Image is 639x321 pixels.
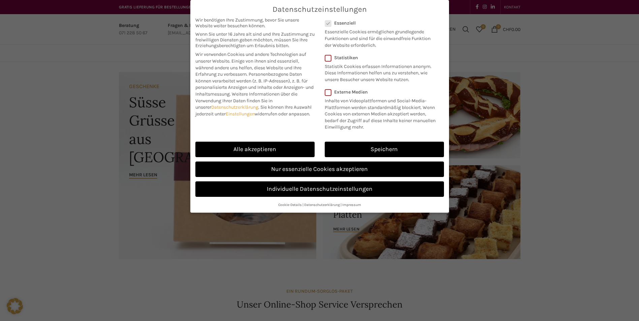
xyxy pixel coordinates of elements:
[195,162,444,177] a: Nur essenzielle Cookies akzeptieren
[325,55,435,61] label: Statistiken
[273,5,367,14] span: Datenschutzeinstellungen
[195,17,315,29] span: Wir benötigen Ihre Zustimmung, bevor Sie unsere Website weiter besuchen können.
[325,26,435,48] p: Essenzielle Cookies ermöglichen grundlegende Funktionen und sind für die einwandfreie Funktion de...
[195,181,444,197] a: Individuelle Datenschutzeinstellungen
[195,142,315,157] a: Alle akzeptieren
[195,91,297,110] span: Weitere Informationen über die Verwendung Ihrer Daten finden Sie in unserer .
[211,104,258,110] a: Datenschutzerklärung
[325,142,444,157] a: Speichern
[342,203,361,207] a: Impressum
[278,203,302,207] a: Cookie-Details
[325,20,435,26] label: Essenziell
[226,111,255,117] a: Einstellungen
[304,203,340,207] a: Datenschutzerklärung
[325,89,440,95] label: Externe Medien
[195,51,306,77] span: Wir verwenden Cookies und andere Technologien auf unserer Website. Einige von ihnen sind essenzie...
[195,71,314,97] span: Personenbezogene Daten können verarbeitet werden (z. B. IP-Adressen), z. B. für personalisierte A...
[195,104,312,117] span: Sie können Ihre Auswahl jederzeit unter widerrufen oder anpassen.
[325,61,435,83] p: Statistik Cookies erfassen Informationen anonym. Diese Informationen helfen uns zu verstehen, wie...
[325,95,440,131] p: Inhalte von Videoplattformen und Social-Media-Plattformen werden standardmäßig blockiert. Wenn Co...
[195,31,315,48] span: Wenn Sie unter 16 Jahre alt sind und Ihre Zustimmung zu freiwilligen Diensten geben möchten, müss...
